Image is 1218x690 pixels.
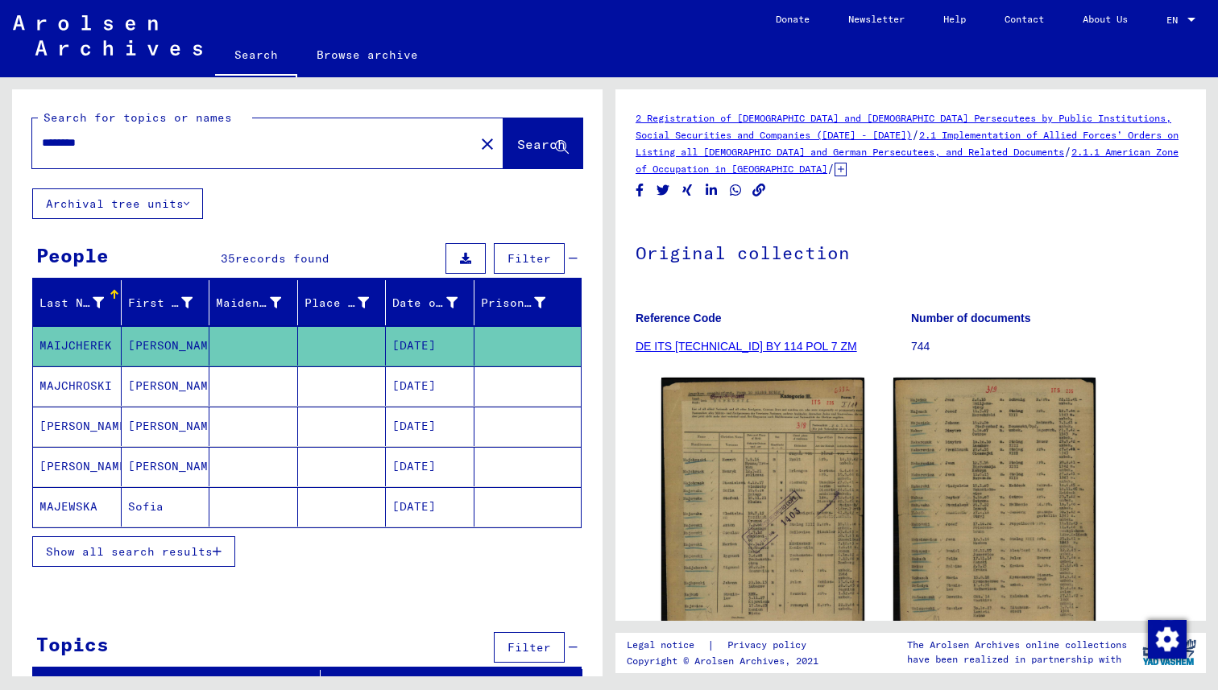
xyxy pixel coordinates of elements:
div: Last Name [39,295,104,312]
mat-header-cell: Prisoner # [474,280,582,325]
mat-label: Search for topics or names [43,110,232,125]
div: Prisoner # [481,295,546,312]
button: Filter [494,632,565,663]
mat-icon: close [478,134,497,154]
button: Search [503,118,582,168]
div: Place of Birth [304,290,390,316]
div: Maiden Name [216,295,281,312]
p: Copyright © Arolsen Archives, 2021 [627,654,826,668]
a: 2 Registration of [DEMOGRAPHIC_DATA] and [DEMOGRAPHIC_DATA] Persecutees by Public Institutions, S... [636,112,1171,141]
mat-cell: MAIJCHEREK [33,326,122,366]
mat-cell: MAJEWSKA [33,487,122,527]
mat-cell: Sofia [122,487,210,527]
div: Date of Birth [392,290,478,316]
div: First Name [128,295,193,312]
a: DE ITS [TECHNICAL_ID] BY 114 POL 7 ZM [636,340,857,353]
div: | [627,637,826,654]
mat-header-cell: First Name [122,280,210,325]
img: Arolsen_neg.svg [13,15,202,56]
h1: Original collection [636,216,1186,287]
a: Legal notice [627,637,707,654]
button: Clear [471,127,503,159]
button: Filter [494,243,565,274]
button: Show all search results [32,536,235,567]
span: / [827,161,835,176]
span: 35 [221,251,235,266]
button: Share on Xing [679,180,696,200]
button: Share on LinkedIn [703,180,720,200]
mat-cell: [DATE] [386,407,474,446]
span: / [912,127,919,142]
button: Archival tree units [32,188,203,219]
div: Maiden Name [216,290,301,316]
p: have been realized in partnership with [907,652,1127,667]
mat-cell: [PERSON_NAME] [33,447,122,486]
a: Search [215,35,297,77]
mat-cell: [PERSON_NAME] [33,407,122,446]
button: Share on WhatsApp [727,180,744,200]
mat-cell: MAJCHROSKI [33,366,122,406]
mat-cell: [PERSON_NAME] [122,407,210,446]
mat-cell: [PERSON_NAME] [122,326,210,366]
mat-cell: [PERSON_NAME] [122,366,210,406]
mat-header-cell: Place of Birth [298,280,387,325]
span: / [1064,144,1071,159]
a: Browse archive [297,35,437,74]
button: Copy link [751,180,768,200]
div: Place of Birth [304,295,370,312]
img: 001.jpg [661,378,864,651]
span: Filter [507,251,551,266]
a: Privacy policy [715,637,826,654]
span: EN [1166,14,1184,26]
div: Topics [36,630,109,659]
div: First Name [128,290,213,316]
p: 744 [911,338,1186,355]
div: Prisoner # [481,290,566,316]
p: The Arolsen Archives online collections [907,638,1127,652]
mat-cell: [PERSON_NAME] [122,447,210,486]
div: Last Name [39,290,124,316]
div: Date of Birth [392,295,458,312]
mat-cell: [DATE] [386,366,474,406]
mat-header-cell: Maiden Name [209,280,298,325]
mat-cell: [DATE] [386,487,474,527]
img: 002.jpg [893,378,1096,647]
span: Show all search results [46,544,213,559]
img: yv_logo.png [1139,632,1199,672]
button: Share on Facebook [632,180,648,200]
b: Number of documents [911,312,1031,324]
span: Filter [507,640,551,655]
mat-header-cell: Date of Birth [386,280,474,325]
mat-cell: [DATE] [386,326,474,366]
span: records found [235,251,329,266]
mat-cell: [DATE] [386,447,474,486]
div: People [36,241,109,270]
img: Change consent [1148,620,1187,659]
button: Share on Twitter [655,180,672,200]
span: Search [517,136,565,152]
mat-header-cell: Last Name [33,280,122,325]
b: Reference Code [636,312,722,324]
